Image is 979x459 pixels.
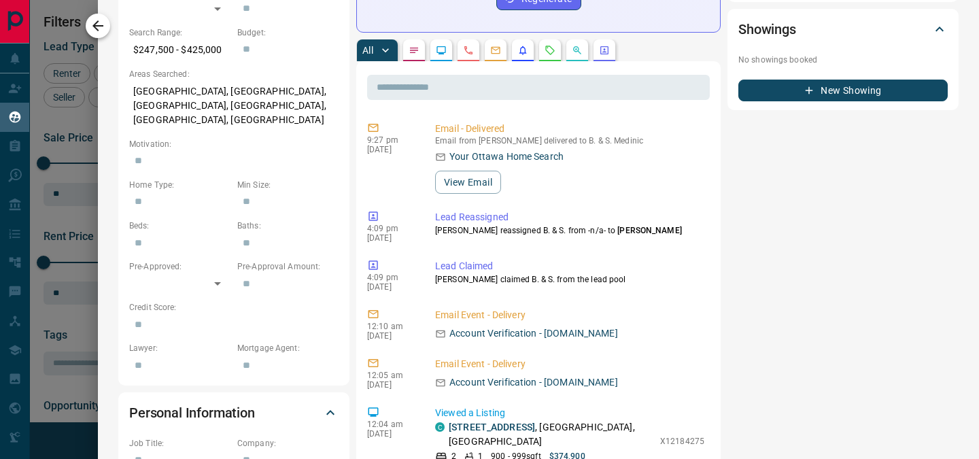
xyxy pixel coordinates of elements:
[129,301,339,313] p: Credit Score:
[436,45,447,56] svg: Lead Browsing Activity
[129,39,230,61] p: $247,500 - $425,000
[367,429,415,439] p: [DATE]
[490,45,501,56] svg: Emails
[517,45,528,56] svg: Listing Alerts
[129,402,255,424] h2: Personal Information
[617,226,681,235] span: [PERSON_NAME]
[449,326,618,341] p: Account Verification - [DOMAIN_NAME]
[435,357,704,371] p: Email Event - Delivery
[237,27,339,39] p: Budget:
[738,54,948,66] p: No showings booked
[435,259,704,273] p: Lead Claimed
[129,437,230,449] p: Job Title:
[367,224,415,233] p: 4:09 pm
[129,138,339,150] p: Motivation:
[738,18,796,40] h2: Showings
[599,45,610,56] svg: Agent Actions
[237,220,339,232] p: Baths:
[129,260,230,273] p: Pre-Approved:
[367,233,415,243] p: [DATE]
[435,210,704,224] p: Lead Reassigned
[435,224,704,237] p: [PERSON_NAME] reassigned B. & S. from -n/a- to
[367,282,415,292] p: [DATE]
[129,80,339,131] p: [GEOGRAPHIC_DATA], [GEOGRAPHIC_DATA], [GEOGRAPHIC_DATA], [GEOGRAPHIC_DATA], [GEOGRAPHIC_DATA], [G...
[435,308,704,322] p: Email Event - Delivery
[367,371,415,380] p: 12:05 am
[129,342,230,354] p: Lawyer:
[449,375,618,390] p: Account Verification - [DOMAIN_NAME]
[435,122,704,136] p: Email - Delivered
[572,45,583,56] svg: Opportunities
[367,135,415,145] p: 9:27 pm
[435,273,704,286] p: [PERSON_NAME] claimed B. & S. from the lead pool
[367,322,415,331] p: 12:10 am
[237,437,339,449] p: Company:
[435,136,704,146] p: Email from [PERSON_NAME] delivered to B. & S. Medinic
[449,150,564,164] p: Your Ottawa Home Search
[435,171,501,194] button: View Email
[367,331,415,341] p: [DATE]
[545,45,555,56] svg: Requests
[129,27,230,39] p: Search Range:
[129,396,339,429] div: Personal Information
[237,342,339,354] p: Mortgage Agent:
[449,420,653,449] p: , [GEOGRAPHIC_DATA], [GEOGRAPHIC_DATA]
[367,145,415,154] p: [DATE]
[463,45,474,56] svg: Calls
[367,273,415,282] p: 4:09 pm
[362,46,373,55] p: All
[738,13,948,46] div: Showings
[129,179,230,191] p: Home Type:
[129,220,230,232] p: Beds:
[129,68,339,80] p: Areas Searched:
[660,435,704,447] p: X12184275
[367,420,415,429] p: 12:04 am
[237,260,339,273] p: Pre-Approval Amount:
[449,422,535,432] a: [STREET_ADDRESS]
[435,406,704,420] p: Viewed a Listing
[367,380,415,390] p: [DATE]
[435,422,445,432] div: condos.ca
[237,179,339,191] p: Min Size:
[409,45,419,56] svg: Notes
[738,80,948,101] button: New Showing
